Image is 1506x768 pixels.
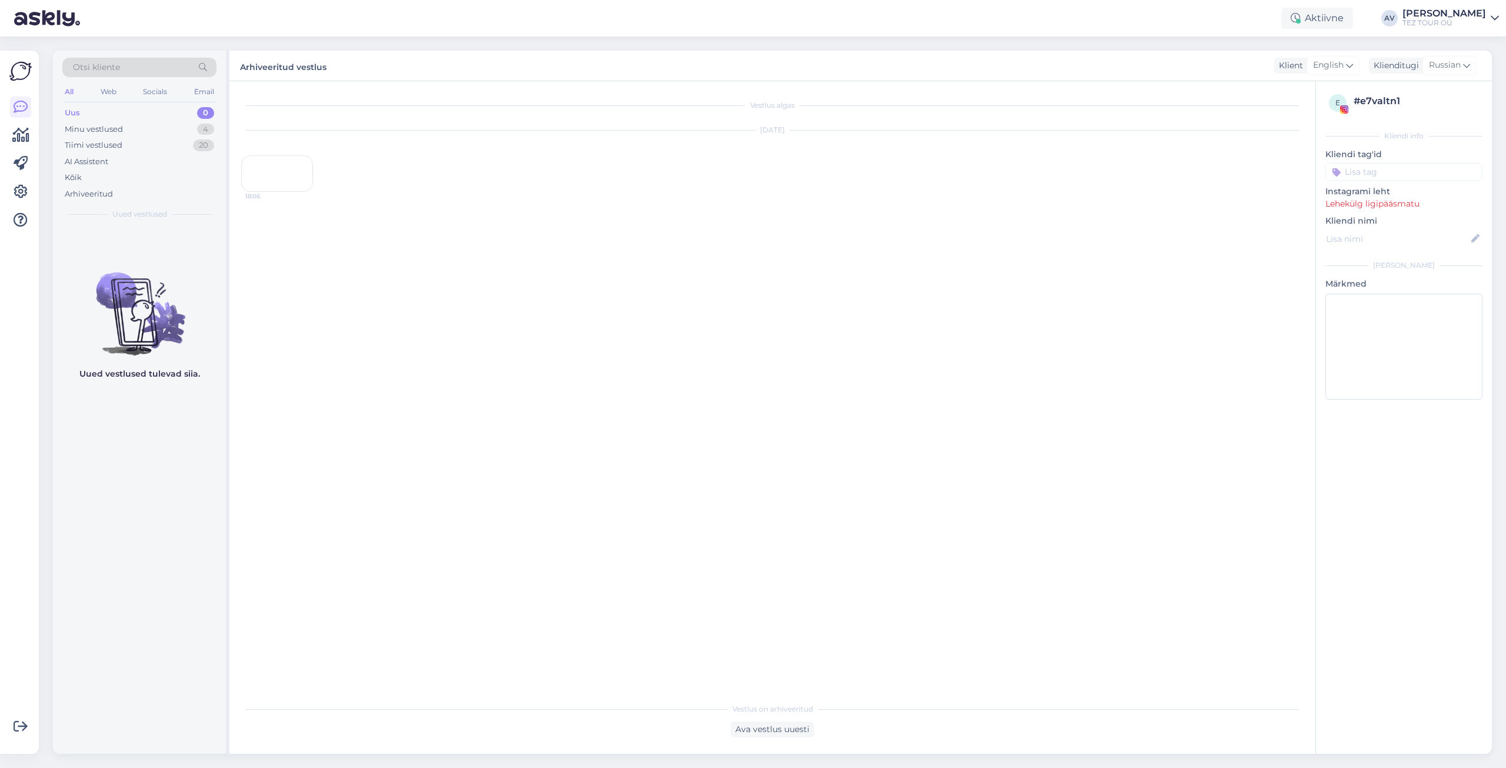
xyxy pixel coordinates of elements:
div: # e7valtn1 [1354,94,1479,108]
img: No chats [53,251,226,357]
div: Klient [1274,59,1303,72]
div: Ava vestlus uuesti [731,722,814,737]
span: Vestlus on arhiveeritud [732,704,813,714]
div: AI Assistent [65,156,108,168]
a: [PERSON_NAME]TEZ TOUR OÜ [1402,9,1499,28]
p: Märkmed [1325,278,1482,290]
div: Minu vestlused [65,124,123,135]
div: AV [1381,10,1398,26]
p: Kliendi nimi [1325,215,1482,227]
div: Kliendi info [1325,131,1482,141]
span: 18:06 [245,192,289,201]
div: [PERSON_NAME] [1402,9,1486,18]
div: [PERSON_NAME] [1325,260,1482,271]
span: Uued vestlused [112,209,167,220]
div: Email [192,84,216,99]
p: Uued vestlused tulevad siia. [79,368,200,380]
div: TEZ TOUR OÜ [1402,18,1486,28]
span: e [1335,98,1340,107]
label: Arhiveeritud vestlus [240,58,326,74]
span: English [1313,59,1344,72]
input: Lisa nimi [1326,232,1469,245]
div: 0 [197,107,214,119]
div: Uus [65,107,80,119]
div: Socials [141,84,169,99]
div: Arhiveeritud [65,188,113,200]
div: All [62,84,76,99]
input: Lisa tag [1325,163,1482,181]
div: Aktiivne [1281,8,1353,29]
div: Kõik [65,172,82,184]
div: 4 [197,124,214,135]
p: Instagrami leht [1325,185,1482,198]
div: 20 [193,139,214,151]
p: Kliendi tag'id [1325,148,1482,161]
p: Lehekülg ligipääsmatu [1325,198,1482,210]
div: [DATE] [241,125,1304,135]
div: Web [98,84,119,99]
div: Tiimi vestlused [65,139,122,151]
span: Russian [1429,59,1461,72]
div: Vestlus algas [241,100,1304,111]
div: Klienditugi [1369,59,1419,72]
img: Askly Logo [9,60,32,82]
span: Otsi kliente [73,61,120,74]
